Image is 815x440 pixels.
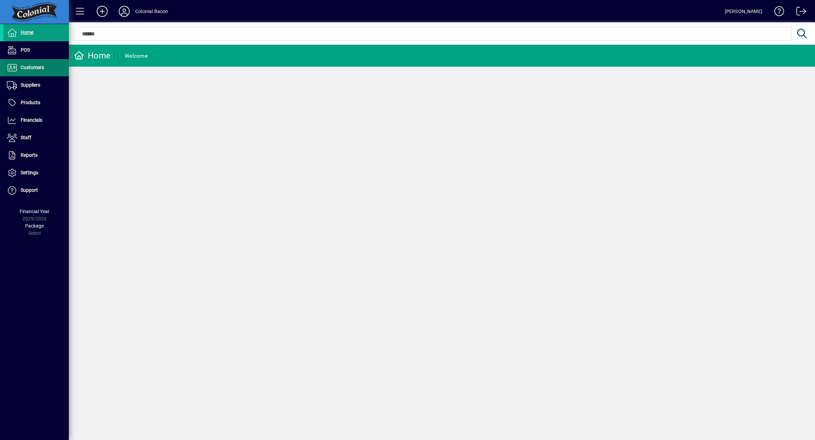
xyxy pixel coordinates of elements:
[3,112,69,129] a: Financials
[769,1,784,24] a: Knowledge Base
[3,42,69,59] a: POS
[21,100,40,105] span: Products
[21,135,31,140] span: Staff
[74,50,110,61] div: Home
[113,5,135,18] button: Profile
[91,5,113,18] button: Add
[125,51,148,62] div: Welcome
[3,77,69,94] a: Suppliers
[3,129,69,146] a: Staff
[3,164,69,181] a: Settings
[3,94,69,111] a: Products
[21,117,42,123] span: Financials
[21,30,33,35] span: Home
[3,182,69,199] a: Support
[791,1,806,24] a: Logout
[21,187,38,193] span: Support
[21,170,38,175] span: Settings
[21,65,44,70] span: Customers
[3,59,69,76] a: Customers
[3,147,69,164] a: Reports
[21,152,38,158] span: Reports
[21,47,30,53] span: POS
[25,223,44,229] span: Package
[21,82,40,88] span: Suppliers
[725,6,762,17] div: [PERSON_NAME]
[135,6,168,17] div: Colonial Bacon
[20,209,50,214] span: Financial Year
